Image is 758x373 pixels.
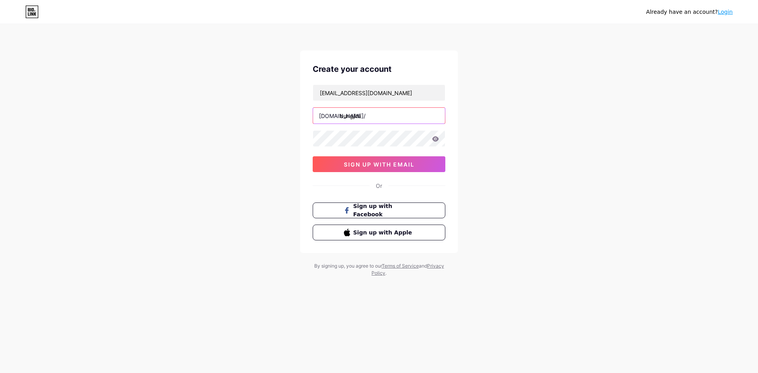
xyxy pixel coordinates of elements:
[376,182,382,190] div: Or
[353,202,415,219] span: Sign up with Facebook
[319,112,366,120] div: [DOMAIN_NAME]/
[313,202,445,218] button: Sign up with Facebook
[718,9,733,15] a: Login
[313,156,445,172] button: sign up with email
[646,8,733,16] div: Already have an account?
[313,85,445,101] input: Email
[313,108,445,124] input: username
[382,263,419,269] a: Terms of Service
[312,262,446,277] div: By signing up, you agree to our and .
[344,161,415,168] span: sign up with email
[353,229,415,237] span: Sign up with Apple
[313,225,445,240] button: Sign up with Apple
[313,63,445,75] div: Create your account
